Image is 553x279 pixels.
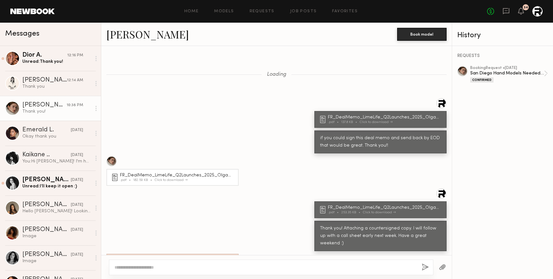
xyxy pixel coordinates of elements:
div: REQUESTS [457,54,548,58]
div: [PERSON_NAME] [22,227,71,233]
div: [DATE] [71,202,83,208]
div: Unread: I’ll keep it open :) [22,183,91,189]
div: if you could sign this deal memo and send back by EOD that would be great. Thank you!! [320,135,441,150]
div: [DATE] [71,127,83,133]
div: Okay thank you [22,133,91,139]
a: Job Posts [290,9,317,14]
div: Image [22,233,91,239]
div: Click to download [363,211,396,214]
div: FR_DealMemo_LimeLife_Q2Launches_2025_OlgaNikulnikova_SIGNED [328,206,443,210]
div: Confirmed [470,77,493,83]
div: Unread: Thank you! [22,59,91,65]
div: You: Hi [PERSON_NAME]! I'm happy to share our call sheet for the shoot [DATE][DATE] attached. Thi... [22,158,91,164]
div: Thank you [22,84,91,90]
a: Home [184,9,199,14]
a: FR_DealMemo_LimeLife_Q2Launches_2025_OlgaNikulnikova_SIGNED.pdf253.35 KBClick to download [320,206,443,214]
span: Loading [267,72,286,77]
a: Requests [250,9,275,14]
div: [DATE] [71,252,83,258]
div: [PERSON_NAME] [22,177,71,183]
div: .pdf [120,178,133,182]
div: Image [22,258,91,264]
div: [PERSON_NAME] [22,202,71,208]
div: .pdf [328,211,341,214]
div: Emerald L. [22,127,71,133]
button: Book model [397,28,447,41]
div: San Diego Hand Models Needed (9/4) [470,70,544,76]
a: [PERSON_NAME] [106,27,189,41]
div: [PERSON_NAME] [22,102,67,108]
div: 12:14 AM [67,77,83,84]
div: FR_DealMemo_LimeLife_Q2Launches_2025_OlgaNikulnikova [328,115,443,120]
div: 182.59 KB [133,178,155,182]
div: Thank you! Attaching a countersigned copy. I will follow up with a call sheet early next week. Ha... [320,225,441,247]
div: Thank you! [22,108,91,115]
div: Click to download [155,178,188,182]
div: [DATE] [71,227,83,233]
a: bookingRequest •[DATE]San Diego Hand Models Needed (9/4)Confirmed [470,66,548,83]
div: [DATE] [71,177,83,183]
div: 137.8 KB [341,120,360,124]
div: booking Request • [DATE] [470,66,544,70]
div: [DATE] [71,152,83,158]
div: Hello [PERSON_NAME]! Looking forward to hearing back from you [EMAIL_ADDRESS][DOMAIN_NAME] Thanks 🙏🏼 [22,208,91,214]
div: .pdf [328,120,341,124]
div: History [457,32,548,39]
div: 34 [524,6,528,9]
div: [PERSON_NAME] [22,251,71,258]
a: FR_DealMemo_LimeLife_Q2Launches_2025_OlgaNikulnikova.pdf182.59 KBClick to download [112,173,235,182]
span: Messages [5,30,39,38]
div: Kaikane .. [22,152,71,158]
div: Click to download [360,120,393,124]
div: 12:16 PM [67,52,83,59]
div: FR_DealMemo_LimeLife_Q2Launches_2025_OlgaNikulnikova [120,173,235,178]
a: Book model [397,31,447,37]
div: 253.35 KB [341,211,363,214]
a: Favorites [332,9,358,14]
div: 10:38 PM [67,102,83,108]
a: FR_DealMemo_LimeLife_Q2Launches_2025_OlgaNikulnikova.pdf137.8 KBClick to download [320,115,443,124]
a: Models [214,9,234,14]
div: Dior A. [22,52,67,59]
div: [PERSON_NAME] [22,77,67,84]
